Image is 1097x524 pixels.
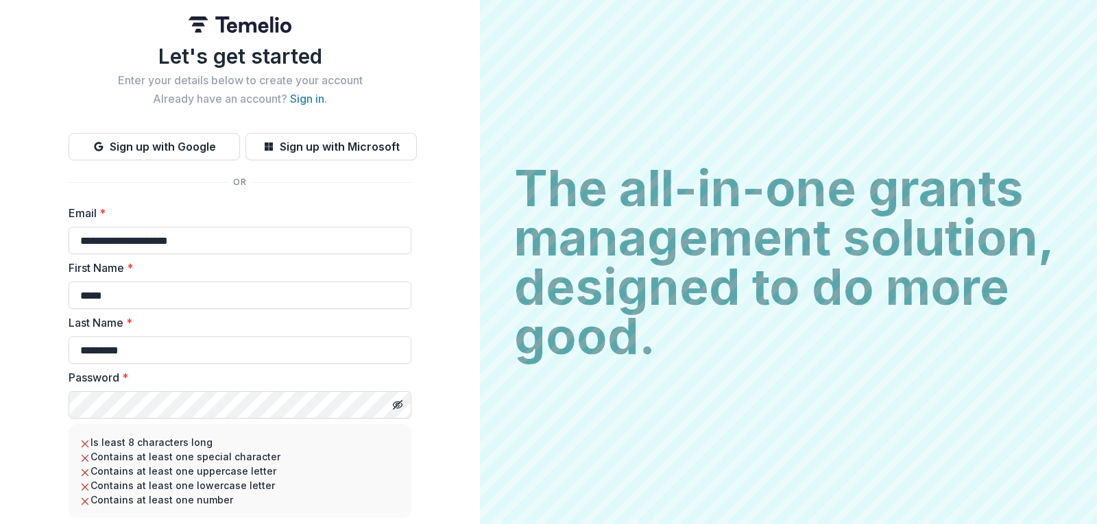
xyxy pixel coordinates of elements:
[69,133,240,160] button: Sign up with Google
[69,44,411,68] h1: Let's get started
[387,394,409,416] button: Toggle password visibility
[80,492,400,507] li: Contains at least one number
[80,464,400,478] li: Contains at least one uppercase letter
[80,435,400,449] li: Is least 8 characters long
[189,16,291,33] img: Temelio
[69,369,403,386] label: Password
[290,92,324,105] a: Sign in
[69,205,403,221] label: Email
[69,260,403,276] label: First Name
[69,92,411,105] h2: Already have an account? .
[245,133,417,160] button: Sign up with Microsoft
[80,478,400,492] li: Contains at least one lowercase letter
[69,74,411,87] h2: Enter your details below to create your account
[69,314,403,331] label: Last Name
[80,449,400,464] li: Contains at least one special character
